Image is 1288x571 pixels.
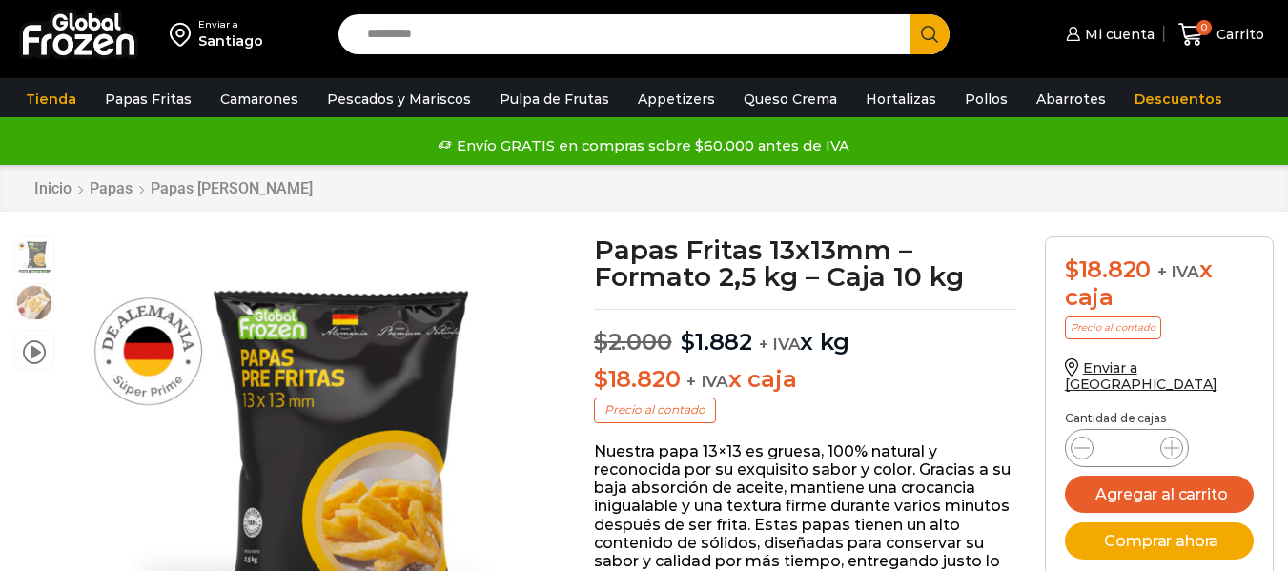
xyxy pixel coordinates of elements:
[1027,81,1115,117] a: Abarrotes
[734,81,847,117] a: Queso Crema
[15,284,53,322] span: 13×13
[594,309,1016,357] p: x kg
[1157,262,1199,281] span: + IVA
[1065,522,1254,560] button: Comprar ahora
[95,81,201,117] a: Papas Fritas
[490,81,619,117] a: Pulpa de Frutas
[1196,20,1212,35] span: 0
[33,179,314,197] nav: Breadcrumb
[16,81,86,117] a: Tienda
[856,81,946,117] a: Hortalizas
[170,18,198,51] img: address-field-icon.svg
[759,335,801,354] span: + IVA
[910,14,950,54] button: Search button
[686,372,728,391] span: + IVA
[594,328,608,356] span: $
[681,328,752,356] bdi: 1.882
[1065,255,1151,283] bdi: 18.820
[198,31,263,51] div: Santiago
[1065,256,1254,312] div: x caja
[1212,25,1264,44] span: Carrito
[681,328,695,356] span: $
[1065,359,1217,393] a: Enviar a [GEOGRAPHIC_DATA]
[955,81,1017,117] a: Pollos
[211,81,308,117] a: Camarones
[628,81,725,117] a: Appetizers
[594,365,608,393] span: $
[33,179,72,197] a: Inicio
[594,366,1016,394] p: x caja
[15,237,53,275] span: 13-x-13-2kg
[1125,81,1232,117] a: Descuentos
[1080,25,1155,44] span: Mi cuenta
[1065,476,1254,513] button: Agregar al carrito
[150,179,314,197] a: Papas [PERSON_NAME]
[1065,255,1079,283] span: $
[89,179,133,197] a: Papas
[1109,435,1145,461] input: Product quantity
[594,236,1016,290] h1: Papas Fritas 13x13mm – Formato 2,5 kg – Caja 10 kg
[317,81,480,117] a: Pescados y Mariscos
[198,18,263,31] div: Enviar a
[1174,12,1269,57] a: 0 Carrito
[1065,316,1161,339] p: Precio al contado
[594,365,680,393] bdi: 18.820
[594,328,672,356] bdi: 2.000
[1065,412,1254,425] p: Cantidad de cajas
[594,398,716,422] p: Precio al contado
[1061,15,1155,53] a: Mi cuenta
